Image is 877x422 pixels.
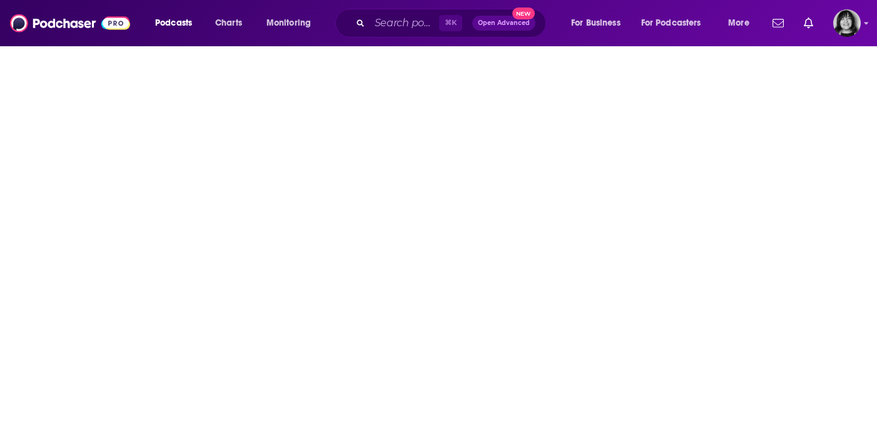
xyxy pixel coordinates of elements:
a: Show notifications dropdown [799,13,818,34]
span: ⌘ K [439,15,462,31]
span: New [512,8,535,19]
button: Open AdvancedNew [472,16,535,31]
span: For Business [571,14,621,32]
button: open menu [719,13,765,33]
input: Search podcasts, credits, & more... [370,13,439,33]
div: Search podcasts, credits, & more... [347,9,558,38]
span: More [728,14,749,32]
button: Show profile menu [833,9,861,37]
button: open menu [258,13,327,33]
img: Podchaser - Follow, Share and Rate Podcasts [10,11,130,35]
span: Charts [215,14,242,32]
img: User Profile [833,9,861,37]
button: open menu [633,13,719,33]
a: Charts [207,13,250,33]
span: Open Advanced [478,20,530,26]
span: Logged in as parkdalepublicity1 [833,9,861,37]
span: Monitoring [266,14,311,32]
span: Podcasts [155,14,192,32]
button: open menu [562,13,636,33]
span: For Podcasters [641,14,701,32]
button: open menu [146,13,208,33]
a: Show notifications dropdown [768,13,789,34]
